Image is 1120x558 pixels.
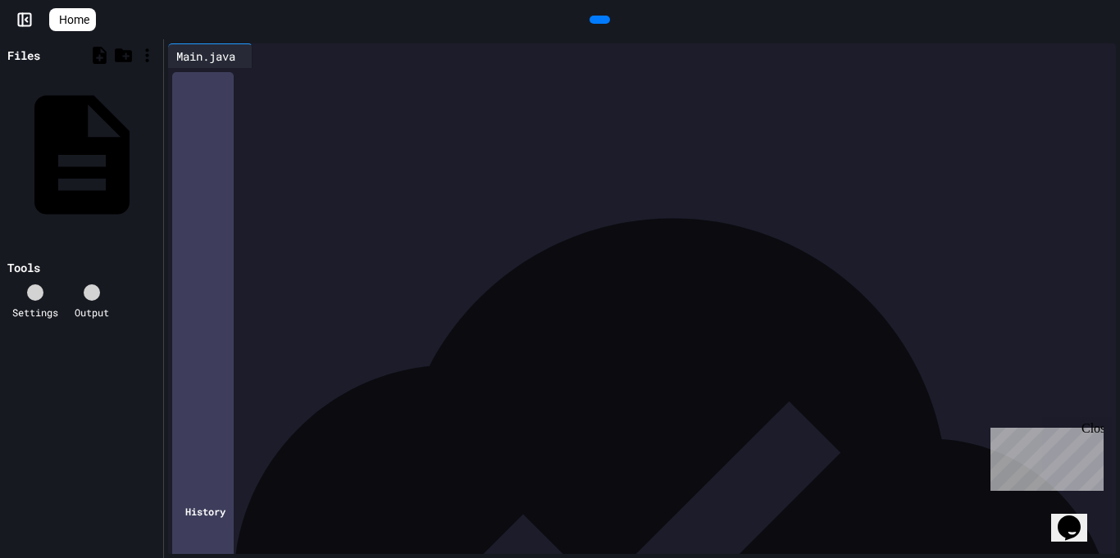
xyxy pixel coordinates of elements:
a: Home [49,8,96,31]
div: Files [7,47,40,64]
div: Tools [7,259,40,276]
span: Home [59,11,89,28]
div: Main.java [168,43,253,68]
div: Output [75,305,109,320]
div: Chat with us now!Close [7,7,113,104]
iframe: chat widget [984,421,1104,491]
div: Main.java [168,48,244,65]
div: Settings [12,305,58,320]
iframe: chat widget [1051,492,1104,542]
